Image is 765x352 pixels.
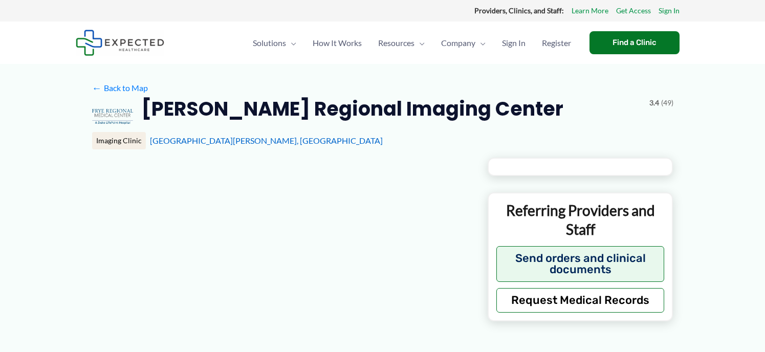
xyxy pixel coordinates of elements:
[496,201,665,238] p: Referring Providers and Staff
[433,25,494,61] a: CompanyMenu Toggle
[441,25,475,61] span: Company
[474,6,564,15] strong: Providers, Clinics, and Staff:
[245,25,304,61] a: SolutionsMenu Toggle
[494,25,534,61] a: Sign In
[92,83,102,93] span: ←
[496,288,665,313] button: Request Medical Records
[414,25,425,61] span: Menu Toggle
[475,25,486,61] span: Menu Toggle
[370,25,433,61] a: ResourcesMenu Toggle
[649,96,659,109] span: 3.4
[245,25,579,61] nav: Primary Site Navigation
[659,4,680,17] a: Sign In
[76,30,164,56] img: Expected Healthcare Logo - side, dark font, small
[141,96,563,121] h2: [PERSON_NAME] Regional Imaging Center
[378,25,414,61] span: Resources
[616,4,651,17] a: Get Access
[253,25,286,61] span: Solutions
[542,25,571,61] span: Register
[150,136,383,145] a: [GEOGRAPHIC_DATA][PERSON_NAME], [GEOGRAPHIC_DATA]
[304,25,370,61] a: How It Works
[92,80,148,96] a: ←Back to Map
[92,132,146,149] div: Imaging Clinic
[572,4,608,17] a: Learn More
[534,25,579,61] a: Register
[286,25,296,61] span: Menu Toggle
[313,25,362,61] span: How It Works
[496,246,665,282] button: Send orders and clinical documents
[502,25,526,61] span: Sign In
[661,96,673,109] span: (49)
[589,31,680,54] a: Find a Clinic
